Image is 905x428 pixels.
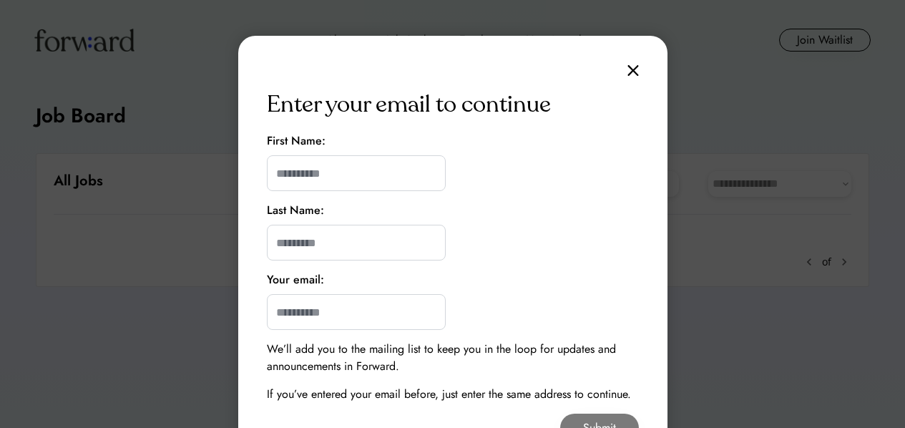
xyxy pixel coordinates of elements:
[267,202,324,219] div: Last Name:
[627,64,639,77] img: close.svg
[267,386,631,403] div: If you’ve entered your email before, just enter the same address to continue.
[267,271,324,288] div: Your email:
[267,341,639,375] div: We’ll add you to the mailing list to keep you in the loop for updates and announcements in Forward.
[267,87,551,122] div: Enter your email to continue
[267,132,326,150] div: First Name:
